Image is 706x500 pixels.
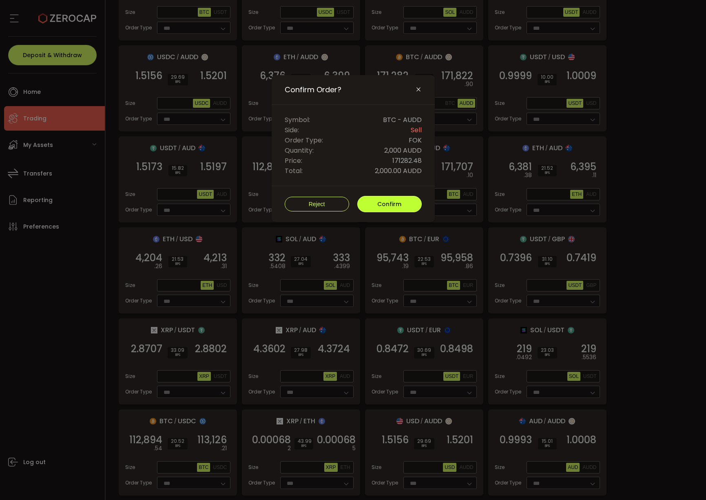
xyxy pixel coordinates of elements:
[285,156,302,166] span: Price:
[309,201,325,207] span: Reject
[357,196,422,212] button: Confirm
[409,135,422,145] span: FOK
[285,115,310,125] span: Symbol:
[285,197,349,211] button: Reject
[285,135,323,145] span: Order Type:
[377,200,401,208] span: Confirm
[383,115,422,125] span: BTC - AUDD
[272,75,435,222] div: Confirm Order?
[415,86,422,93] button: Close
[285,166,303,176] span: Total:
[285,145,314,156] span: Quantity:
[392,156,422,166] span: 171282.48
[384,145,422,156] span: 2,000 AUDD
[375,166,422,176] span: 2,000.00 AUDD
[285,125,299,135] span: Side:
[609,412,706,500] iframe: Chat Widget
[285,85,341,95] span: Confirm Order?
[411,125,422,135] span: Sell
